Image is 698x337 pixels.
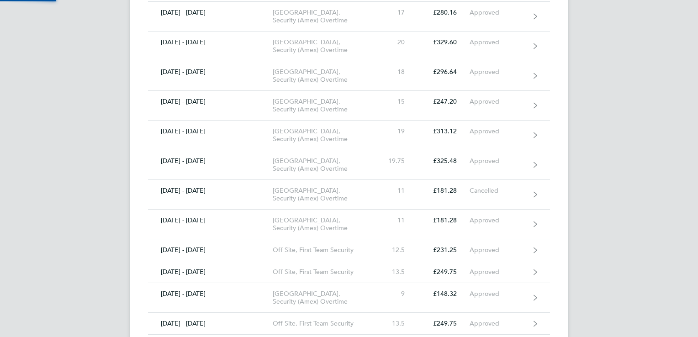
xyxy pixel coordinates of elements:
div: 11 [377,187,418,195]
div: [DATE] - [DATE] [148,157,273,165]
div: £329.60 [418,38,470,46]
div: [DATE] - [DATE] [148,9,273,16]
div: Approved [470,320,526,327]
div: [GEOGRAPHIC_DATA], Security (Amex) Overtime [273,290,377,305]
div: Approved [470,290,526,298]
div: £181.28 [418,216,470,224]
div: Approved [470,38,526,46]
a: [DATE] - [DATE][GEOGRAPHIC_DATA], Security (Amex) Overtime15£247.20Approved [148,91,550,121]
div: [GEOGRAPHIC_DATA], Security (Amex) Overtime [273,187,377,202]
div: 19 [377,127,418,135]
div: [DATE] - [DATE] [148,246,273,254]
div: Approved [470,9,526,16]
div: Off Site, First Team Security [273,320,377,327]
div: [DATE] - [DATE] [148,38,273,46]
div: Off Site, First Team Security [273,246,377,254]
div: [DATE] - [DATE] [148,187,273,195]
div: £181.28 [418,187,470,195]
a: [DATE] - [DATE][GEOGRAPHIC_DATA], Security (Amex) Overtime9£148.32Approved [148,283,550,313]
a: [DATE] - [DATE][GEOGRAPHIC_DATA], Security (Amex) Overtime19£313.12Approved [148,121,550,150]
div: £296.64 [418,68,470,76]
div: £148.32 [418,290,470,298]
div: £231.25 [418,246,470,254]
div: 20 [377,38,418,46]
div: 13.5 [377,268,418,276]
div: [GEOGRAPHIC_DATA], Security (Amex) Overtime [273,216,377,232]
div: 19.75 [377,157,418,165]
div: 17 [377,9,418,16]
div: [DATE] - [DATE] [148,268,273,276]
div: £313.12 [418,127,470,135]
a: [DATE] - [DATE][GEOGRAPHIC_DATA], Security (Amex) Overtime19.75£325.48Approved [148,150,550,180]
a: [DATE] - [DATE]Off Site, First Team Security12.5£231.25Approved [148,239,550,261]
div: [DATE] - [DATE] [148,98,273,105]
div: [DATE] - [DATE] [148,68,273,76]
div: 9 [377,290,418,298]
div: [DATE] - [DATE] [148,216,273,224]
div: [GEOGRAPHIC_DATA], Security (Amex) Overtime [273,127,377,143]
div: [GEOGRAPHIC_DATA], Security (Amex) Overtime [273,157,377,173]
div: Approved [470,127,526,135]
div: [DATE] - [DATE] [148,127,273,135]
a: [DATE] - [DATE][GEOGRAPHIC_DATA], Security (Amex) Overtime20£329.60Approved [148,32,550,61]
div: Approved [470,68,526,76]
div: Cancelled [470,187,526,195]
div: [DATE] - [DATE] [148,290,273,298]
div: Approved [470,246,526,254]
div: [DATE] - [DATE] [148,320,273,327]
a: [DATE] - [DATE]Off Site, First Team Security13.5£249.75Approved [148,261,550,283]
div: [GEOGRAPHIC_DATA], Security (Amex) Overtime [273,38,377,54]
div: 12.5 [377,246,418,254]
div: £249.75 [418,320,470,327]
a: [DATE] - [DATE]Off Site, First Team Security13.5£249.75Approved [148,313,550,335]
div: £249.75 [418,268,470,276]
a: [DATE] - [DATE][GEOGRAPHIC_DATA], Security (Amex) Overtime11£181.28Cancelled [148,180,550,210]
div: 15 [377,98,418,105]
div: Off Site, First Team Security [273,268,377,276]
div: 13.5 [377,320,418,327]
div: Approved [470,216,526,224]
div: £325.48 [418,157,470,165]
div: Approved [470,268,526,276]
div: 18 [377,68,418,76]
div: 11 [377,216,418,224]
a: [DATE] - [DATE][GEOGRAPHIC_DATA], Security (Amex) Overtime17£280.16Approved [148,2,550,32]
div: Approved [470,157,526,165]
div: [GEOGRAPHIC_DATA], Security (Amex) Overtime [273,98,377,113]
a: [DATE] - [DATE][GEOGRAPHIC_DATA], Security (Amex) Overtime11£181.28Approved [148,210,550,239]
a: [DATE] - [DATE][GEOGRAPHIC_DATA], Security (Amex) Overtime18£296.64Approved [148,61,550,91]
div: £280.16 [418,9,470,16]
div: [GEOGRAPHIC_DATA], Security (Amex) Overtime [273,9,377,24]
div: Approved [470,98,526,105]
div: [GEOGRAPHIC_DATA], Security (Amex) Overtime [273,68,377,84]
div: £247.20 [418,98,470,105]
